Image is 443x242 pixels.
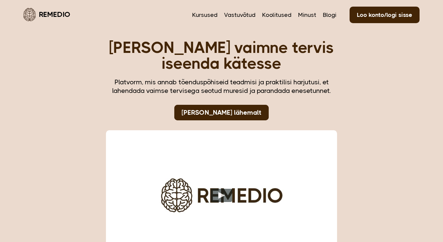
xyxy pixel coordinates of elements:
[224,11,256,19] a: Vastuvõtud
[211,189,232,202] button: Play video
[106,78,337,95] div: Platvorm, mis annab tõenduspõhiseid teadmisi ja praktilisi harjutusi, et lahendada vaimse tervise...
[106,40,337,71] h1: [PERSON_NAME] vaimne tervis iseenda kätesse
[23,7,70,22] a: Remedio
[23,8,36,21] img: Remedio logo
[323,11,336,19] a: Blogi
[298,11,316,19] a: Minust
[262,11,291,19] a: Koolitused
[174,105,269,120] a: [PERSON_NAME] lähemalt
[192,11,218,19] a: Kursused
[350,7,420,23] a: Loo konto/logi sisse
